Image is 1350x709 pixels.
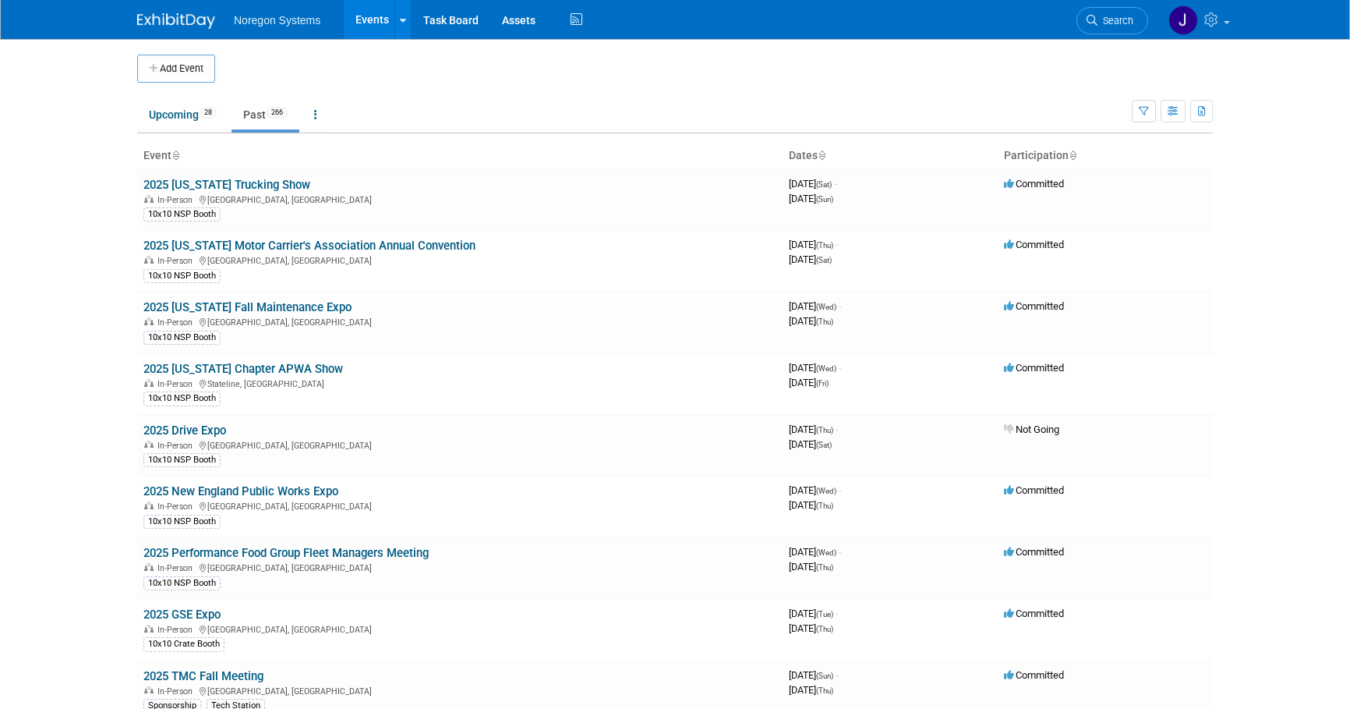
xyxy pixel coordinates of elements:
th: Event [137,143,783,169]
span: [DATE] [789,499,833,511]
span: [DATE] [789,300,841,312]
div: [GEOGRAPHIC_DATA], [GEOGRAPHIC_DATA] [143,315,776,328]
div: 10x10 NSP Booth [143,453,221,467]
span: (Wed) [816,487,836,495]
span: (Wed) [816,364,836,373]
a: Upcoming28 [137,100,228,129]
img: In-Person Event [144,317,154,325]
span: In-Person [157,441,197,451]
a: Search [1076,7,1148,34]
a: Past266 [231,100,299,129]
th: Participation [998,143,1213,169]
span: [DATE] [789,253,832,265]
span: [DATE] [789,239,838,250]
span: [DATE] [789,684,833,696]
span: (Sat) [816,180,832,189]
a: 2025 Performance Food Group Fleet Managers Meeting [143,546,429,560]
div: [GEOGRAPHIC_DATA], [GEOGRAPHIC_DATA] [143,499,776,512]
div: [GEOGRAPHIC_DATA], [GEOGRAPHIC_DATA] [143,684,776,697]
img: In-Person Event [144,625,154,633]
span: Committed [1004,239,1064,250]
span: [DATE] [789,362,841,374]
span: [DATE] [789,315,833,327]
span: 266 [267,107,288,119]
span: In-Person [157,379,197,389]
a: 2025 New England Public Works Expo [143,484,338,498]
img: In-Person Event [144,379,154,387]
img: In-Person Event [144,502,154,509]
span: - [836,608,838,619]
div: 10x10 NSP Booth [143,392,221,406]
a: Sort by Event Name [171,149,179,161]
span: (Sun) [816,195,833,204]
div: [GEOGRAPHIC_DATA], [GEOGRAPHIC_DATA] [143,561,776,573]
span: (Wed) [816,303,836,311]
img: In-Person Event [144,441,154,448]
span: (Fri) [816,379,829,388]
span: - [836,424,838,435]
a: 2025 TMC Fall Meeting [143,669,263,683]
span: Committed [1004,669,1064,681]
span: [DATE] [789,546,841,558]
div: [GEOGRAPHIC_DATA], [GEOGRAPHIC_DATA] [143,253,776,266]
span: Committed [1004,546,1064,558]
span: - [839,546,841,558]
span: - [836,669,838,681]
span: Committed [1004,178,1064,190]
span: (Thu) [816,241,833,250]
span: Not Going [1004,424,1059,435]
span: (Thu) [816,563,833,572]
span: - [839,484,841,496]
div: 10x10 Crate Booth [143,637,224,651]
img: In-Person Event [144,256,154,264]
span: (Thu) [816,625,833,633]
span: Committed [1004,484,1064,496]
span: [DATE] [789,178,836,190]
div: 10x10 NSP Booth [143,515,221,529]
a: 2025 [US_STATE] Trucking Show [143,178,310,192]
span: (Sat) [816,441,832,449]
a: 2025 [US_STATE] Fall Maintenance Expo [143,300,352,314]
span: Committed [1004,608,1064,619]
span: In-Person [157,502,197,512]
span: [DATE] [789,424,838,435]
a: 2025 GSE Expo [143,608,221,622]
span: - [839,300,841,312]
span: Search [1097,15,1133,27]
img: In-Person Event [144,686,154,694]
span: (Tue) [816,610,833,619]
th: Dates [783,143,998,169]
a: Sort by Start Date [818,149,825,161]
div: [GEOGRAPHIC_DATA], [GEOGRAPHIC_DATA] [143,622,776,635]
span: Committed [1004,300,1064,312]
span: (Sat) [816,256,832,264]
div: [GEOGRAPHIC_DATA], [GEOGRAPHIC_DATA] [143,438,776,451]
span: Noregon Systems [234,14,320,27]
span: - [839,362,841,374]
span: In-Person [157,686,197,697]
a: Sort by Participation Type [1069,149,1076,161]
span: [DATE] [789,669,838,681]
div: Stateline, [GEOGRAPHIC_DATA] [143,377,776,389]
span: [DATE] [789,561,833,573]
img: ExhibitDay [137,13,215,29]
img: Johana Gil [1168,5,1198,35]
a: 2025 [US_STATE] Chapter APWA Show [143,362,343,376]
span: (Thu) [816,426,833,434]
button: Add Event [137,55,215,83]
div: 10x10 NSP Booth [143,207,221,222]
a: 2025 [US_STATE] Motor Carrier's Association Annual Convention [143,239,475,253]
span: [DATE] [789,438,832,450]
span: In-Person [157,317,197,328]
span: In-Person [157,563,197,573]
span: [DATE] [789,622,833,634]
div: 10x10 NSP Booth [143,269,221,283]
img: In-Person Event [144,195,154,203]
div: [GEOGRAPHIC_DATA], [GEOGRAPHIC_DATA] [143,193,776,205]
span: [DATE] [789,484,841,496]
div: 10x10 NSP Booth [143,576,221,590]
span: (Thu) [816,502,833,510]
span: Committed [1004,362,1064,374]
span: (Wed) [816,548,836,557]
div: 10x10 NSP Booth [143,331,221,345]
